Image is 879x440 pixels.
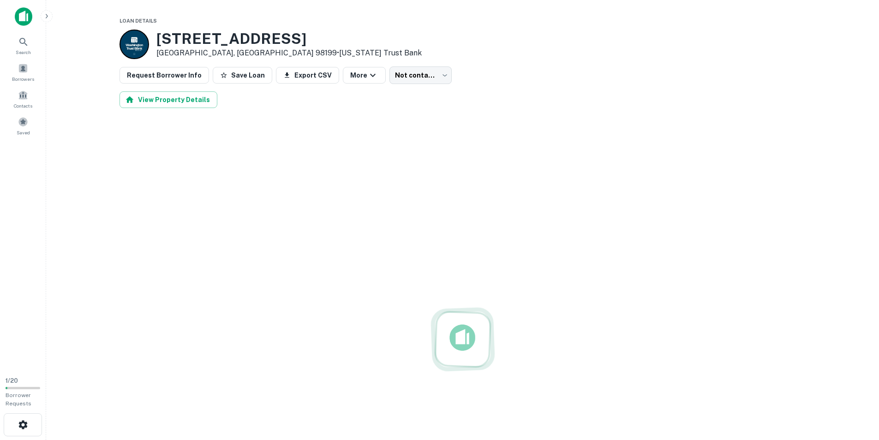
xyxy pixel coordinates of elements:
[6,392,31,407] span: Borrower Requests
[16,48,31,56] span: Search
[156,48,422,59] p: [GEOGRAPHIC_DATA], [GEOGRAPHIC_DATA] 98199 •
[120,67,209,84] button: Request Borrower Info
[15,7,32,26] img: capitalize-icon.png
[276,67,339,84] button: Export CSV
[120,18,157,24] span: Loan Details
[3,60,43,84] a: Borrowers
[12,75,34,83] span: Borrowers
[833,366,879,410] iframe: Chat Widget
[156,30,422,48] h3: [STREET_ADDRESS]
[3,33,43,58] a: Search
[120,91,217,108] button: View Property Details
[343,67,386,84] button: More
[3,113,43,138] a: Saved
[339,48,422,57] a: [US_STATE] Trust Bank
[3,86,43,111] a: Contacts
[389,66,452,84] div: Not contacted
[213,67,272,84] button: Save Loan
[14,102,32,109] span: Contacts
[6,377,18,384] span: 1 / 20
[17,129,30,136] span: Saved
